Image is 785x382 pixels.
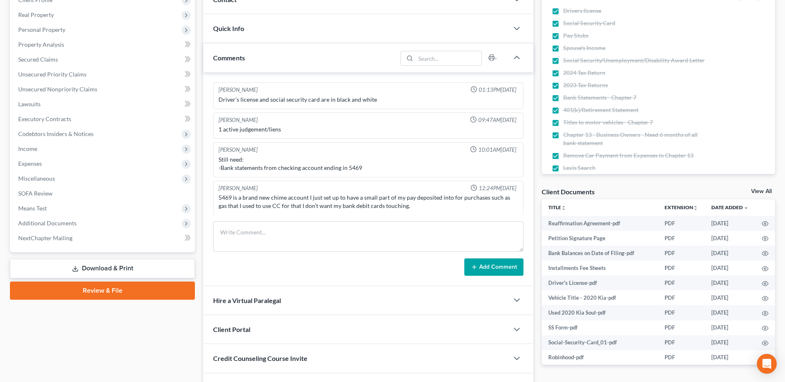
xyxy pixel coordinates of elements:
[218,155,518,172] div: Still need: -Bank statements from checking account ending in 5469
[213,354,307,362] span: Credit Counseling Course Invite
[18,190,53,197] span: SOFA Review
[213,54,245,62] span: Comments
[658,260,705,275] td: PDF
[479,86,516,94] span: 01:13PM[DATE]
[658,335,705,350] td: PDF
[18,56,58,63] span: Secured Claims
[218,86,258,94] div: [PERSON_NAME]
[18,175,55,182] span: Miscellaneous
[705,260,755,275] td: [DATE]
[563,31,588,40] span: Pay Stubs
[705,320,755,335] td: [DATE]
[12,67,195,82] a: Unsecured Priority Claims
[12,186,195,201] a: SOFA Review
[751,189,772,194] a: View All
[218,95,518,104] div: Driver's license and social security card are in black and white
[18,71,86,78] span: Unsecured Priority Claims
[18,130,94,137] span: Codebtors Insiders & Notices
[542,216,658,231] td: Reaffirmation Agreement-pdf
[563,19,615,27] span: Social Security Card
[563,131,710,147] span: Chapter 13 - Business Owners - Need 6 months of all bank statement
[218,146,258,154] div: [PERSON_NAME]
[693,205,698,210] i: unfold_more
[542,320,658,335] td: SS Form-pdf
[18,234,72,241] span: NextChapter Mailing
[705,350,755,365] td: [DATE]
[705,216,755,231] td: [DATE]
[705,305,755,320] td: [DATE]
[542,350,658,365] td: Robinhood-pdf
[213,296,281,304] span: Hire a Virtual Paralegal
[542,187,595,196] div: Client Documents
[12,52,195,67] a: Secured Claims
[479,184,516,192] span: 12:24PM[DATE]
[213,325,250,333] span: Client Portal
[658,350,705,365] td: PDF
[705,231,755,246] td: [DATE]
[478,116,516,124] span: 09:47AM[DATE]
[18,11,54,18] span: Real Property
[18,115,71,122] span: Executory Contracts
[563,151,694,160] span: Remove Car Payment from Expenses in Chapter 13
[12,112,195,127] a: Executory Contracts
[18,41,64,48] span: Property Analysis
[658,231,705,246] td: PDF
[542,335,658,350] td: Social-Security-Card_01-pdf
[563,7,601,15] span: Drivers license
[563,164,595,172] span: Lexis Search
[542,305,658,320] td: Used 2020 Kia Soul-pdf
[464,258,523,276] button: Add Comment
[542,260,658,275] td: Installments Fee Sheets
[563,106,639,114] span: 401(k)/Retirement Statement
[542,275,658,290] td: Driver's License-pdf
[12,37,195,52] a: Property Analysis
[12,82,195,97] a: Unsecured Nonpriority Claims
[563,44,605,52] span: Spouse's Income
[563,81,608,89] span: 2023 Tax Returns
[658,246,705,260] td: PDF
[561,205,566,210] i: unfold_more
[18,26,65,33] span: Personal Property
[10,259,195,278] a: Download & Print
[218,193,518,210] div: 5469 is a brand new chime account I just set up to have a small part of my pay deposited into for...
[12,231,195,246] a: NextChapter Mailing
[658,275,705,290] td: PDF
[213,24,244,32] span: Quick Info
[757,354,777,374] div: Open Intercom Messenger
[218,116,258,124] div: [PERSON_NAME]
[542,246,658,260] td: Bank Balances on Date of Filing-pdf
[563,118,653,127] span: Titles to motor vehicles - Chapter 7
[658,305,705,320] td: PDF
[542,231,658,246] td: Petition Signature Page
[658,290,705,305] td: PDF
[218,184,258,192] div: [PERSON_NAME]
[744,205,749,210] i: expand_more
[658,216,705,231] td: PDF
[665,204,698,210] a: Extensionunfold_more
[18,100,41,107] span: Lawsuits
[563,56,705,64] span: Social Security/Unemployment/Disability Award Letter
[563,93,636,102] span: Bank Statements - Chapter 7
[18,205,47,212] span: Means Test
[18,86,97,93] span: Unsecured Nonpriority Claims
[705,335,755,350] td: [DATE]
[705,246,755,260] td: [DATE]
[415,51,481,65] input: Search...
[563,69,605,77] span: 2024 Tax Return
[705,275,755,290] td: [DATE]
[10,282,195,300] a: Review & File
[705,290,755,305] td: [DATE]
[542,290,658,305] td: Vehicle Title - 2020 Kia-pdf
[711,204,749,210] a: Date Added expand_more
[12,97,195,112] a: Lawsuits
[478,146,516,154] span: 10:01AM[DATE]
[218,125,518,134] div: 1 active judgement/liens
[18,160,42,167] span: Expenses
[18,145,37,152] span: Income
[658,320,705,335] td: PDF
[18,220,77,227] span: Additional Documents
[548,204,566,210] a: Titleunfold_more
